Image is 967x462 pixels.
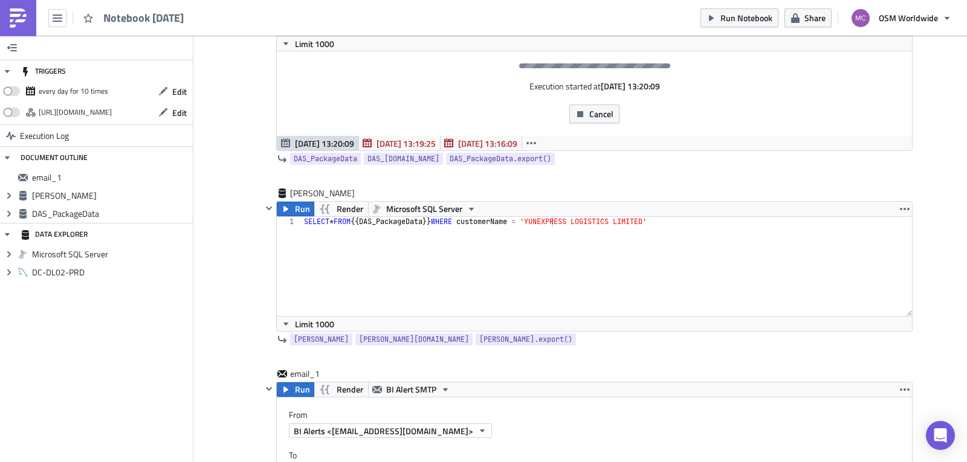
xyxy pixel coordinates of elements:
span: OSM Worldwide [879,11,938,24]
span: email_1 [32,172,190,183]
button: Render [314,382,369,397]
span: Notebook [DATE] [103,11,185,25]
span: Run [295,382,310,397]
div: every day for 10 times [39,82,108,100]
span: DAS_PackageData [294,153,357,165]
span: Render [337,202,363,216]
span: [PERSON_NAME] [294,333,349,345]
div: https://pushmetrics.io/api/v1/report/W2rb700LDw/webhook?token=40963d50afc7417f9dcaceeb93ace983 [39,103,112,121]
span: [PERSON_NAME].export() [479,333,572,345]
span: [DATE] 13:16:09 [458,137,517,150]
a: [PERSON_NAME][DOMAIN_NAME] [355,333,473,345]
a: DAS_[DOMAIN_NAME] [364,153,443,165]
button: [DATE] 13:20:09 [277,136,359,150]
label: From [289,409,912,420]
div: DOCUMENT OUTLINE [21,147,88,168]
button: Share [784,8,832,27]
span: Render [337,382,363,397]
span: [PERSON_NAME] [32,190,190,201]
span: Cancel [589,107,613,120]
span: Microsoft SQL Server [32,249,190,260]
a: [PERSON_NAME] [290,333,352,345]
span: Microsoft SQL Server [386,202,462,216]
button: BI Alerts <[EMAIL_ADDRESS][DOMAIN_NAME]> [289,423,492,438]
div: Execution started at [529,80,660,92]
div: TRIGGERS [21,60,66,82]
span: DAS_PackageData [32,208,190,219]
button: Microsoft SQL Server [368,202,480,216]
button: [DATE] 13:16:09 [440,136,522,150]
button: Hide content [262,382,276,396]
button: OSM Worldwide [844,5,958,31]
div: {{ utils.html_table([DOMAIN_NAME], border=1, cellspacing=2, cellpadding=2, width='auto', align='l... [5,14,605,24]
button: Hide content [262,201,276,216]
img: Avatar [850,8,871,28]
div: DATA EXPLORER [21,223,88,245]
span: Limit 1000 [295,318,334,330]
body: Rich Text Area. Press ALT-0 for help. [5,5,605,24]
button: BI Alert SMTP [368,382,454,397]
span: DC-DL02-PRD [32,267,190,278]
span: [PERSON_NAME] [290,187,356,199]
img: PushMetrics [8,8,28,28]
button: Run [277,202,314,216]
span: email_1 [290,368,338,380]
span: Run [295,202,310,216]
span: [DATE] 13:20:09 [295,137,354,150]
button: Render [314,202,369,216]
span: Edit [172,85,187,98]
button: Edit [152,82,193,101]
a: DAS_PackageData.export() [446,153,555,165]
button: Run Notebook [700,8,778,27]
div: Open Intercom Messenger [926,421,955,450]
button: Edit [152,103,193,122]
span: Share [804,11,826,24]
span: Edit [172,106,187,119]
button: [DATE] 13:19:25 [358,136,441,150]
label: To [289,450,900,461]
span: BI Alerts <[EMAIL_ADDRESS][DOMAIN_NAME]> [294,425,473,437]
span: Execution Log [20,125,69,147]
button: Limit 1000 [277,36,338,51]
span: Run Notebook [720,11,772,24]
span: DAS_[DOMAIN_NAME] [367,153,439,165]
button: Cancel [569,104,619,123]
span: [PERSON_NAME][DOMAIN_NAME] [359,333,469,345]
button: Run [277,382,314,397]
span: Limit 1000 [295,37,334,50]
button: Limit 1000 [277,316,338,331]
a: DAS_PackageData [290,153,361,165]
strong: [DATE] 13:20:09 [601,80,660,92]
span: [DATE] 13:19:25 [377,137,436,150]
a: [PERSON_NAME].export() [476,333,576,345]
span: BI Alert SMTP [386,382,436,397]
div: 1 [277,217,302,226]
span: DAS_PackageData.export() [450,153,551,165]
